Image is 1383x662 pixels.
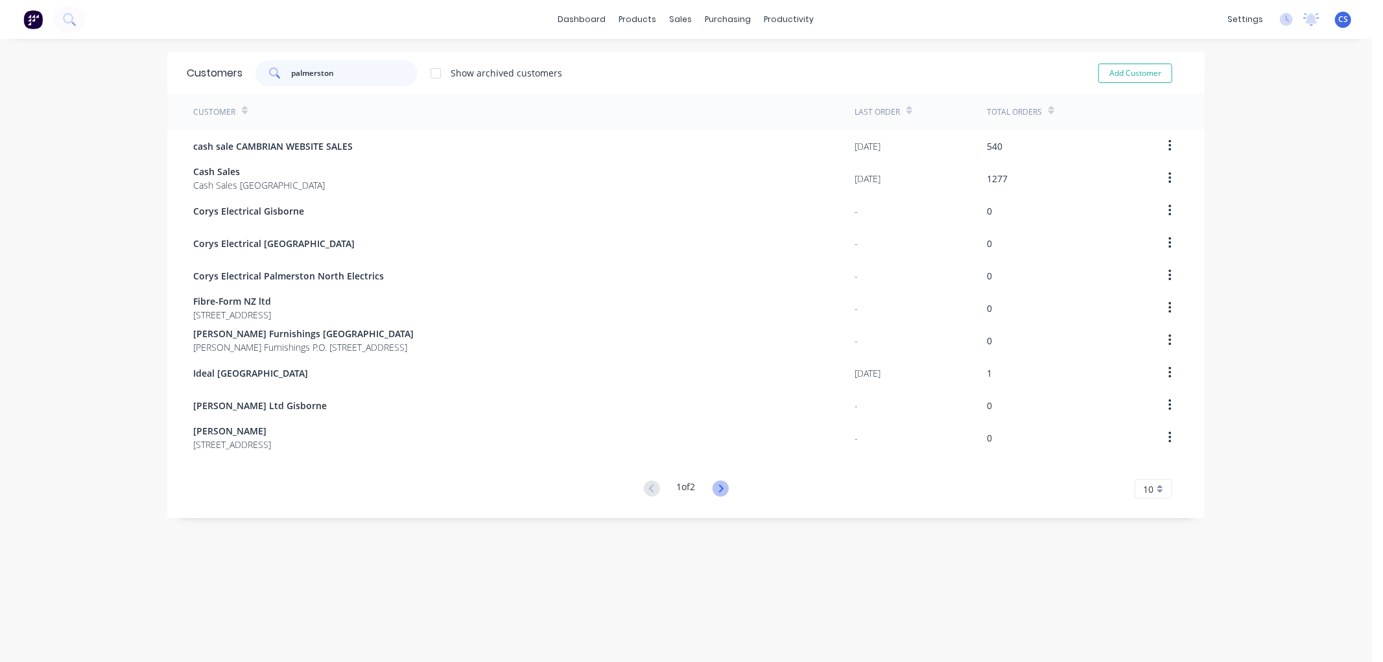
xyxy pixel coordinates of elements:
[987,366,992,380] div: 1
[193,139,353,153] span: cash sale CAMBRIAN WEBSITE SALES
[987,399,992,412] div: 0
[677,480,696,499] div: 1 of 2
[987,269,992,283] div: 0
[193,399,327,412] span: [PERSON_NAME] Ltd Gisborne
[193,438,271,451] span: [STREET_ADDRESS]
[1221,10,1270,29] div: settings
[855,237,858,250] div: -
[987,204,992,218] div: 0
[1098,64,1172,83] button: Add Customer
[613,10,663,29] div: products
[1143,482,1153,496] span: 10
[855,301,858,315] div: -
[855,334,858,348] div: -
[987,431,992,445] div: 0
[855,431,858,445] div: -
[552,10,613,29] a: dashboard
[987,237,992,250] div: 0
[855,172,881,185] div: [DATE]
[193,165,325,178] span: Cash Sales
[193,106,235,118] div: Customer
[193,237,355,250] span: Corys Electrical [GEOGRAPHIC_DATA]
[663,10,699,29] div: sales
[193,178,325,192] span: Cash Sales [GEOGRAPHIC_DATA]
[187,65,242,81] div: Customers
[987,139,1002,153] div: 540
[193,294,271,308] span: Fibre-Form NZ ltd
[193,204,304,218] span: Corys Electrical Gisborne
[699,10,758,29] div: purchasing
[855,366,881,380] div: [DATE]
[193,308,271,322] span: [STREET_ADDRESS]
[855,204,858,218] div: -
[758,10,821,29] div: productivity
[1338,14,1348,25] span: CS
[855,139,881,153] div: [DATE]
[193,327,414,340] span: [PERSON_NAME] Furnishings [GEOGRAPHIC_DATA]
[855,106,900,118] div: Last Order
[193,366,308,380] span: Ideal [GEOGRAPHIC_DATA]
[987,334,992,348] div: 0
[987,172,1008,185] div: 1277
[292,60,418,86] input: Search customers...
[193,269,384,283] span: Corys Electrical Palmerston North Electrics
[193,340,414,354] span: [PERSON_NAME] Furnishings P.O. [STREET_ADDRESS]
[23,10,43,29] img: Factory
[987,106,1042,118] div: Total Orders
[855,399,858,412] div: -
[987,301,992,315] div: 0
[855,269,858,283] div: -
[451,66,562,80] div: Show archived customers
[193,424,271,438] span: [PERSON_NAME]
